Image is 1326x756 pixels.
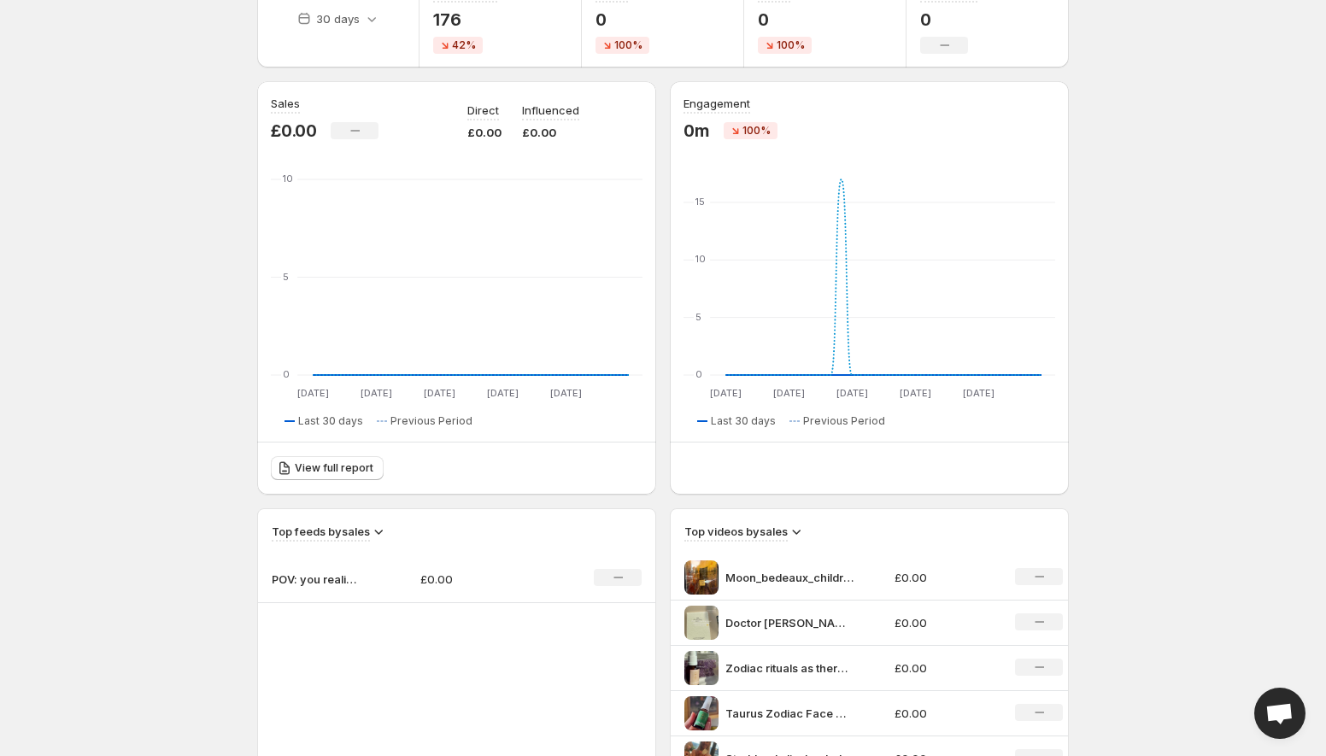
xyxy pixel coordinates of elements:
h3: Top feeds by sales [272,523,370,540]
p: Taurus Zodiac Face Oil by children of earth skincare [725,705,854,722]
text: [DATE] [773,387,805,399]
text: [DATE] [550,387,582,399]
text: 10 [695,253,706,265]
h3: Sales [271,95,300,112]
p: 176 [433,9,497,30]
p: £0.00 [522,124,579,141]
text: [DATE] [297,387,329,399]
p: Direct [467,102,499,119]
p: £0.00 [467,124,502,141]
text: [DATE] [361,387,392,399]
text: 0 [283,368,290,380]
text: [DATE] [963,387,994,399]
p: £0.00 [895,705,995,722]
span: Previous Period [803,414,885,428]
span: View full report [295,461,373,475]
img: Zodiac rituals as therapy by children of earth skincare [684,651,719,685]
p: Zodiac rituals as therapy by children of earth skincare [725,659,854,677]
p: £0.00 [271,120,317,141]
img: Doctor Claudia Aguirre and Children of Earth Skincare [684,606,719,640]
text: [DATE] [836,387,868,399]
text: 15 [695,196,705,208]
text: 10 [283,173,293,185]
div: Open chat [1254,688,1305,739]
span: Previous Period [390,414,472,428]
span: Last 30 days [711,414,776,428]
h3: Top videos by sales [684,523,788,540]
text: 5 [695,311,701,323]
p: Doctor [PERSON_NAME] and Children of Earth Skincare [725,614,854,631]
text: 0 [695,368,702,380]
text: 5 [283,271,289,283]
span: 100% [777,38,805,52]
p: £0.00 [420,571,542,588]
span: Last 30 days [298,414,363,428]
a: View full report [271,456,384,480]
p: 30 days [316,10,360,27]
span: 100% [614,38,642,52]
text: [DATE] [487,387,519,399]
h3: Engagement [684,95,750,112]
p: £0.00 [895,569,995,586]
p: £0.00 [895,614,995,631]
p: 0 [596,9,649,30]
p: Influenced [522,102,579,119]
p: Moon_bedeaux_children of Earth skincare [725,569,854,586]
text: [DATE] [900,387,931,399]
img: Taurus Zodiac Face Oil by children of earth skincare [684,696,719,730]
p: 0 [758,9,812,30]
img: Moon_bedeaux_children of Earth skincare [684,560,719,595]
text: [DATE] [424,387,455,399]
p: 0m [684,120,710,141]
span: 42% [452,38,476,52]
span: 100% [742,124,771,138]
p: £0.00 [895,659,995,677]
p: 0 [920,9,977,30]
p: POV: you realise that mental well-being directly impacts skin [272,571,357,588]
text: [DATE] [710,387,742,399]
